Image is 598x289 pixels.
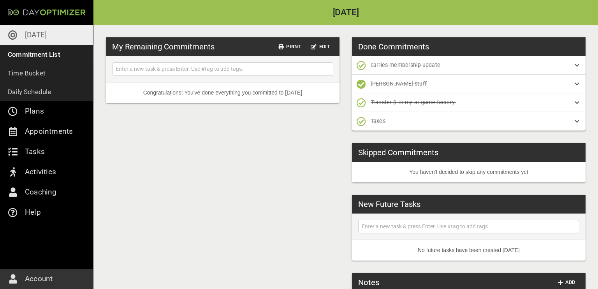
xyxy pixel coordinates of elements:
p: Tasks [25,145,45,158]
div: carries membership update [352,56,586,75]
input: Enter a new task & press Enter. Use #tag to add tags. [360,222,577,231]
span: Print [279,42,301,51]
h3: New Future Tasks [358,198,420,210]
h3: My Remaining Commitments [112,41,215,53]
button: Add [554,277,579,289]
p: Commitment List [8,49,60,60]
button: Print [276,41,304,53]
p: Activities [25,166,56,178]
p: Account [25,273,53,285]
div: Taxes [352,112,586,131]
span: Transfer $ to my at game factory. [371,99,456,105]
p: Daily Schedule [8,86,51,97]
span: Taxes [371,118,385,124]
button: Edit [308,41,333,53]
li: Congratulations! You've done everything you committed to [DATE] [106,82,339,103]
input: Enter a new task & press Enter. Use #tag to add tags. [114,64,331,74]
h3: Skipped Commitments [358,147,438,158]
span: Edit [311,42,330,51]
span: Add [558,278,576,287]
h2: [DATE] [93,8,598,17]
img: Day Optimizer [8,9,86,16]
span: carries membership update [371,62,440,68]
p: Time Bucket [8,68,46,79]
span: [PERSON_NAME] stuff [371,81,427,87]
li: No future tasks have been created [DATE] [352,240,586,261]
h3: Notes [358,277,379,288]
p: [DATE] [25,29,47,41]
div: Transfer $ to my at game factory. [352,93,586,112]
p: Help [25,206,41,219]
h3: Done Commitments [358,41,429,53]
div: [PERSON_NAME] stuff [352,75,586,93]
p: Appointments [25,125,73,138]
p: Coaching [25,186,57,198]
li: You haven't decided to skip any commitments yet [352,162,586,182]
p: Plans [25,105,44,117]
